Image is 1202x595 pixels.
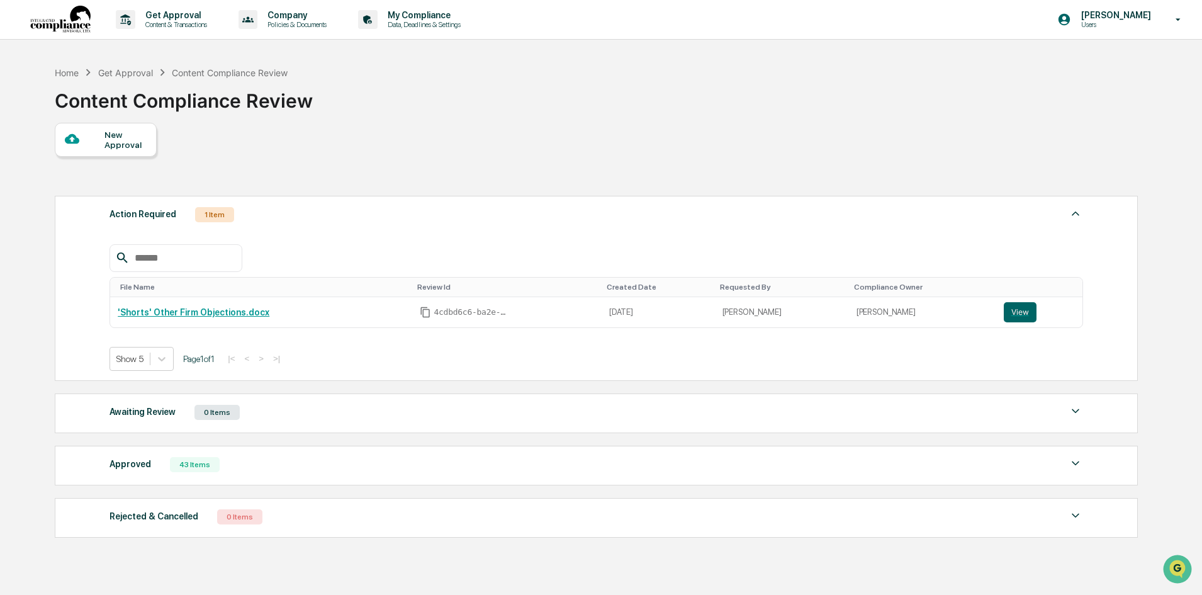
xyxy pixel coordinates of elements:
[378,10,467,20] p: My Compliance
[217,509,262,524] div: 0 Items
[43,109,159,119] div: We're available if you need us!
[1071,10,1157,20] p: [PERSON_NAME]
[13,160,23,170] div: 🖐️
[104,130,147,150] div: New Approval
[55,67,79,78] div: Home
[194,405,240,420] div: 0 Items
[1068,508,1083,523] img: caret
[195,207,234,222] div: 1 Item
[214,100,229,115] button: Start new chat
[715,297,849,327] td: [PERSON_NAME]
[1068,456,1083,471] img: caret
[224,353,239,364] button: |<
[55,79,313,112] div: Content Compliance Review
[1162,553,1196,587] iframe: Open customer support
[1006,283,1078,292] div: Toggle SortBy
[255,353,267,364] button: >
[110,206,176,222] div: Action Required
[13,184,23,194] div: 🔎
[118,307,269,317] a: 'Shorts' Other Firm Objections.docx
[720,283,844,292] div: Toggle SortBy
[170,457,220,472] div: 43 Items
[849,297,996,327] td: [PERSON_NAME]
[183,354,215,364] span: Page 1 of 1
[13,96,35,119] img: 1746055101610-c473b297-6a78-478c-a979-82029cc54cd1
[1071,20,1157,29] p: Users
[135,20,213,29] p: Content & Transactions
[13,26,229,47] p: How can we help?
[269,353,284,364] button: >|
[110,404,176,420] div: Awaiting Review
[8,178,84,200] a: 🔎Data Lookup
[257,20,333,29] p: Policies & Documents
[1004,302,1036,322] button: View
[602,297,714,327] td: [DATE]
[86,154,161,176] a: 🗄️Attestations
[434,307,509,317] span: 4cdbd6c6-ba2e-4509-b0ff-15a3689bd86c
[120,283,407,292] div: Toggle SortBy
[89,213,152,223] a: Powered byPylon
[43,96,206,109] div: Start new chat
[30,6,91,34] img: logo
[135,10,213,20] p: Get Approval
[91,160,101,170] div: 🗄️
[257,10,333,20] p: Company
[420,307,431,318] span: Copy Id
[25,159,81,171] span: Preclearance
[25,183,79,195] span: Data Lookup
[33,57,208,71] input: Clear
[125,213,152,223] span: Pylon
[607,283,709,292] div: Toggle SortBy
[110,456,151,472] div: Approved
[8,154,86,176] a: 🖐️Preclearance
[110,508,198,524] div: Rejected & Cancelled
[104,159,156,171] span: Attestations
[417,283,597,292] div: Toggle SortBy
[1068,404,1083,419] img: caret
[98,67,153,78] div: Get Approval
[1068,206,1083,221] img: caret
[1004,302,1076,322] a: View
[240,353,253,364] button: <
[378,20,467,29] p: Data, Deadlines & Settings
[854,283,991,292] div: Toggle SortBy
[172,67,288,78] div: Content Compliance Review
